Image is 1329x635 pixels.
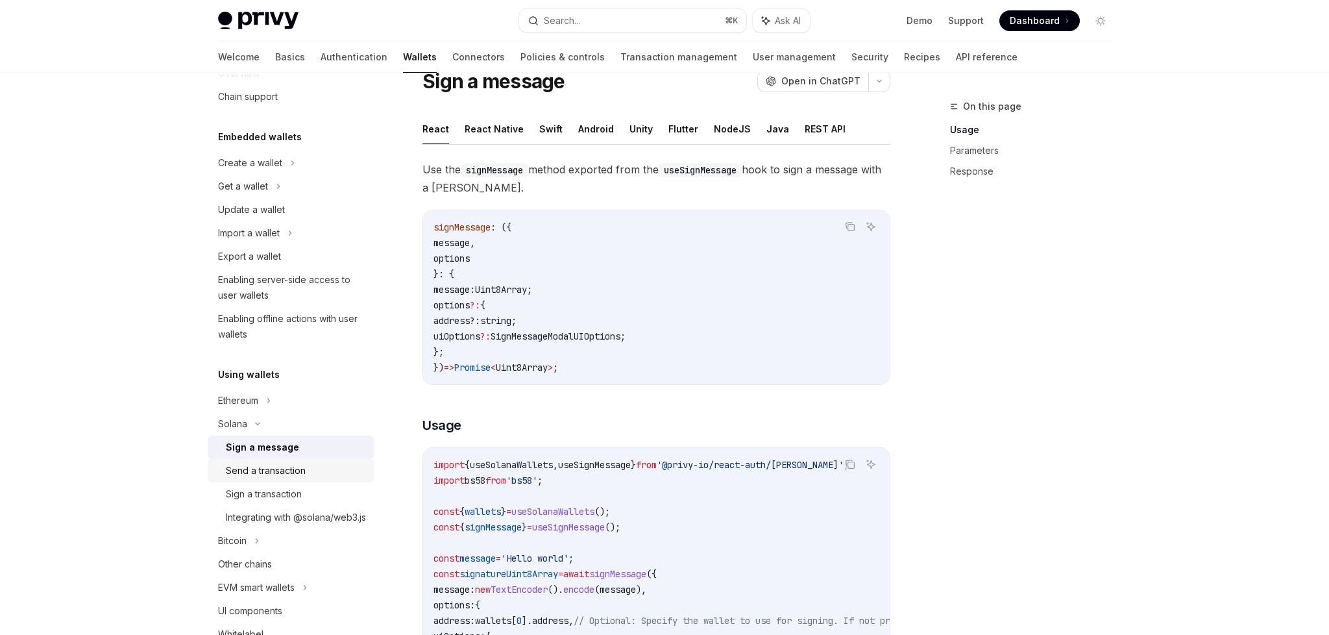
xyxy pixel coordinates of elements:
div: EVM smart wallets [218,580,295,595]
span: Uint8Array [475,284,527,295]
span: , [568,615,574,627]
span: from [485,475,506,486]
span: ⌘ K [725,16,738,26]
span: const [433,521,459,533]
span: import [433,475,465,486]
span: { [475,599,480,611]
span: = [527,521,532,533]
div: UI components [218,603,282,619]
span: Use the method exported from the hook to sign a message with a [PERSON_NAME]. [422,160,890,197]
span: '@privy-io/react-auth/[PERSON_NAME]' [657,459,844,471]
span: string [480,315,511,327]
span: { [465,459,470,471]
span: message [433,237,470,249]
a: Parameters [950,140,1121,161]
button: Unity [629,114,653,144]
button: Ask AI [862,218,879,235]
span: // Optional: Specify the wallet to use for signing. If not provided, the first wallet will be used. [574,615,1088,627]
a: Enabling offline actions with user wallets [208,307,374,346]
button: Flutter [668,114,698,144]
button: React [422,114,449,144]
button: Search...⌘K [519,9,746,32]
span: message: [433,284,475,295]
span: const [433,553,459,564]
span: } [501,506,506,517]
span: ; [527,284,532,295]
span: message [600,584,636,595]
span: ; [511,315,517,327]
span: => [444,362,454,373]
button: REST API [805,114,846,144]
button: React Native [465,114,524,144]
span: uiOptions [433,330,480,342]
a: Basics [275,42,305,73]
span: useSolanaWallets [511,506,594,517]
a: Dashboard [999,10,1080,31]
span: signMessage [433,221,491,233]
span: signatureUint8Array [459,568,558,580]
div: Solana [218,416,247,432]
div: Sign a message [226,440,299,455]
span: }) [433,362,444,373]
span: ; [537,475,543,486]
a: UI components [208,599,374,623]
a: Export a wallet [208,245,374,268]
span: , [553,459,558,471]
a: Wallets [403,42,437,73]
a: Usage [950,119,1121,140]
a: Support [948,14,984,27]
span: Ask AI [775,14,801,27]
code: signMessage [461,163,528,177]
a: Connectors [452,42,505,73]
span: > [548,362,553,373]
span: ?: [470,299,480,311]
h1: Sign a message [422,69,565,93]
span: ?: [480,330,491,342]
a: Send a transaction [208,459,374,482]
a: Policies & controls [520,42,605,73]
span: await [563,568,589,580]
span: new [475,584,491,595]
span: } [522,521,527,533]
span: wallets [465,506,501,517]
span: 'Hello world' [501,553,568,564]
div: Update a wallet [218,202,285,218]
button: NodeJS [714,114,751,144]
span: TextEncoder [491,584,548,595]
h5: Using wallets [218,367,280,382]
span: { [459,506,465,517]
span: }; [433,346,444,358]
button: Copy the contents from the code block [842,456,859,473]
span: signMessage [465,521,522,533]
button: Swift [539,114,563,144]
span: wallets [475,615,511,627]
button: Java [766,114,789,144]
button: Ask AI [862,456,879,473]
span: import [433,459,465,471]
span: ; [568,553,574,564]
span: On this page [963,99,1021,114]
span: = [506,506,511,517]
a: Authentication [321,42,387,73]
button: Open in ChatGPT [757,70,868,92]
span: SignMessageModalUIOptions [491,330,620,342]
img: light logo [218,12,299,30]
div: Get a wallet [218,179,268,194]
a: Response [950,161,1121,182]
button: Copy the contents from the code block [842,218,859,235]
div: Create a wallet [218,155,282,171]
a: Other chains [208,553,374,576]
span: : ({ [491,221,511,233]
a: Enabling server-side access to user wallets [208,268,374,307]
span: Uint8Array [496,362,548,373]
span: 0 [517,615,522,627]
span: from [636,459,657,471]
a: API reference [956,42,1018,73]
span: ; [620,330,626,342]
span: const [433,506,459,517]
span: bs58 [465,475,485,486]
span: , [470,237,475,249]
span: useSignMessage [558,459,631,471]
span: ( [594,584,600,595]
div: Bitcoin [218,533,247,549]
